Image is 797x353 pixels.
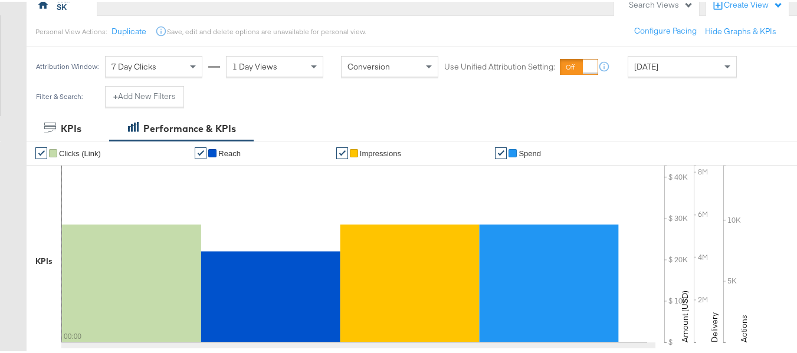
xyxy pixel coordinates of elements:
[59,147,101,156] span: Clicks (Link)
[705,24,776,35] button: Hide Graphs & KPIs
[35,91,83,99] div: Filter & Search:
[35,25,107,35] div: Personal View Actions:
[111,24,146,35] button: Duplicate
[680,289,690,341] text: Amount (USD)
[634,60,658,70] span: [DATE]
[739,313,749,341] text: Actions
[709,311,720,341] text: Delivery
[113,89,118,100] strong: +
[444,60,555,71] label: Use Unified Attribution Setting:
[495,146,507,157] a: ✔
[232,60,277,70] span: 1 Day Views
[167,25,366,35] div: Save, edit and delete options are unavailable for personal view.
[360,147,401,156] span: Impressions
[347,60,390,70] span: Conversion
[218,147,241,156] span: Reach
[61,120,81,134] div: KPIs
[35,61,99,69] div: Attribution Window:
[626,19,705,40] button: Configure Pacing
[35,254,53,265] div: KPIs
[105,84,184,105] button: +Add New Filters
[336,146,348,157] a: ✔
[143,120,236,134] div: Performance & KPIs
[195,146,206,157] a: ✔
[111,60,156,70] span: 7 Day Clicks
[519,147,541,156] span: Spend
[35,146,47,157] a: ✔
